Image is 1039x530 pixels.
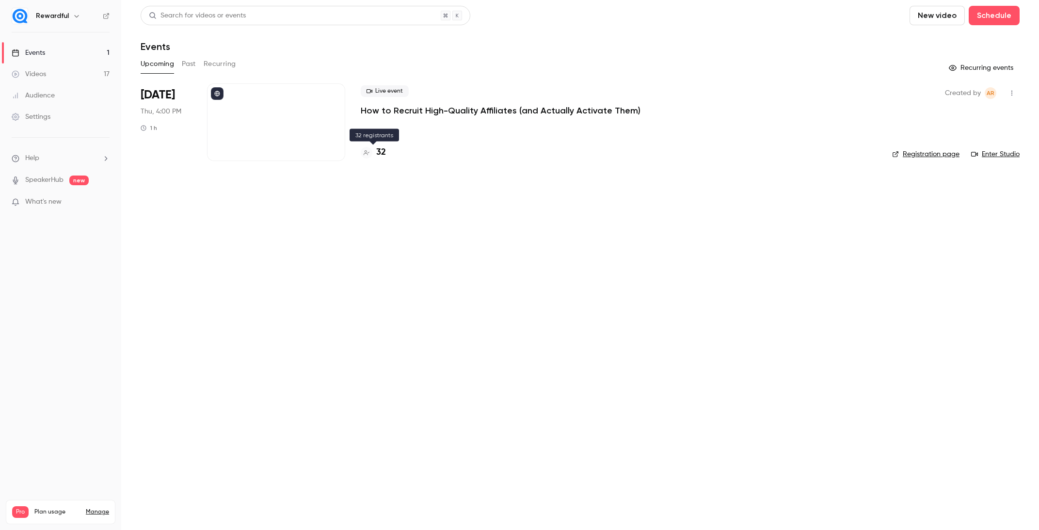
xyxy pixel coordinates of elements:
h1: Events [141,41,170,52]
h4: 32 [376,146,386,159]
div: Audience [12,91,55,100]
button: Recurring events [944,60,1020,76]
button: Schedule [969,6,1020,25]
span: Thu, 4:00 PM [141,107,181,116]
button: New video [910,6,965,25]
div: Sep 18 Thu, 5:00 PM (Europe/Paris) [141,83,192,161]
button: Upcoming [141,56,174,72]
a: Enter Studio [971,149,1020,159]
a: 32 [361,146,386,159]
span: What's new [25,197,62,207]
button: Recurring [204,56,236,72]
span: new [69,176,89,185]
span: Help [25,153,39,163]
a: SpeakerHub [25,175,64,185]
span: AR [987,87,994,99]
a: Registration page [892,149,959,159]
iframe: Noticeable Trigger [98,198,110,207]
div: Search for videos or events [149,11,246,21]
div: Settings [12,112,50,122]
span: Audrey Rampon [985,87,996,99]
span: Plan usage [34,508,80,516]
a: Manage [86,508,109,516]
div: 1 h [141,124,157,132]
a: How to Recruit High-Quality Affiliates (and Actually Activate Them) [361,105,640,116]
h6: Rewardful [36,11,69,21]
div: Events [12,48,45,58]
li: help-dropdown-opener [12,153,110,163]
img: Rewardful [12,8,28,24]
span: Pro [12,506,29,518]
span: Live event [361,85,409,97]
span: [DATE] [141,87,175,103]
button: Past [182,56,196,72]
span: Created by [945,87,981,99]
div: Videos [12,69,46,79]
